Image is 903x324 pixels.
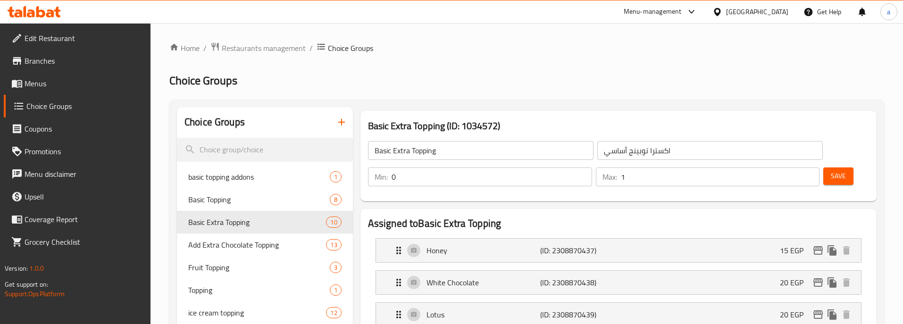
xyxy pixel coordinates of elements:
a: Menus [4,72,151,95]
div: Basic Topping8 [177,188,353,211]
span: Menu disclaimer [25,168,143,180]
button: delete [839,307,853,322]
span: 8 [330,195,341,204]
a: Choice Groups [4,95,151,117]
h2: Assigned to Basic Extra Topping [368,216,869,231]
span: Edit Restaurant [25,33,143,44]
span: Menus [25,78,143,89]
span: basic topping addons [188,171,330,183]
button: edit [811,243,825,258]
div: Topping1 [177,279,353,301]
div: Expand [376,271,861,294]
span: Add Extra Chocolate Topping [188,239,326,250]
h2: Choice Groups [184,115,245,129]
p: White Chocolate [426,277,540,288]
div: Add Extra Chocolate Topping13 [177,233,353,256]
span: Restaurants management [222,42,306,54]
span: Fruit Topping [188,262,330,273]
span: 1.0.0 [29,262,44,274]
li: Expand [368,234,869,266]
span: 1 [330,173,341,182]
p: (ID: 2308870439) [540,309,616,320]
span: Choice Groups [328,42,373,54]
a: Support.OpsPlatform [5,288,65,300]
span: Coverage Report [25,214,143,225]
a: Upsell [4,185,151,208]
button: edit [811,307,825,322]
span: Choice Groups [169,70,237,91]
span: Promotions [25,146,143,157]
a: Menu disclaimer [4,163,151,185]
h3: Basic Extra Topping (ID: 1034572) [368,118,869,133]
span: Topping [188,284,330,296]
div: Fruit Topping3 [177,256,353,279]
p: Lotus [426,309,540,320]
span: Branches [25,55,143,66]
nav: breadcrumb [169,42,884,54]
span: 13 [326,241,341,249]
a: Home [169,42,200,54]
p: Honey [426,245,540,256]
p: (ID: 2308870438) [540,277,616,288]
span: 12 [326,308,341,317]
div: Basic Extra Topping10 [177,211,353,233]
div: Choices [326,216,341,228]
button: delete [839,275,853,290]
span: Get support on: [5,278,48,291]
a: Coupons [4,117,151,140]
p: 20 EGP [780,277,811,288]
span: ice cream topping [188,307,326,318]
span: Upsell [25,191,143,202]
p: (ID: 2308870437) [540,245,616,256]
li: / [309,42,313,54]
button: edit [811,275,825,290]
input: search [177,138,353,162]
span: Choice Groups [26,100,143,112]
a: Promotions [4,140,151,163]
p: Max: [602,171,617,183]
button: delete [839,243,853,258]
a: Coverage Report [4,208,151,231]
div: [GEOGRAPHIC_DATA] [726,7,788,17]
div: Menu-management [624,6,682,17]
div: Choices [326,307,341,318]
div: Expand [376,239,861,262]
span: a [887,7,890,17]
a: Edit Restaurant [4,27,151,50]
button: duplicate [825,307,839,322]
a: Branches [4,50,151,72]
li: / [203,42,207,54]
span: Coupons [25,123,143,134]
span: 1 [330,286,341,295]
div: Choices [330,194,342,205]
p: 20 EGP [780,309,811,320]
span: Basic Extra Topping [188,216,326,228]
div: ice cream topping12 [177,301,353,324]
li: Expand [368,266,869,299]
button: duplicate [825,243,839,258]
a: Grocery Checklist [4,231,151,253]
p: Min: [375,171,388,183]
span: Save [831,170,846,182]
a: Restaurants management [210,42,306,54]
button: duplicate [825,275,839,290]
div: basic topping addons1 [177,166,353,188]
span: Basic Topping [188,194,330,205]
p: 15 EGP [780,245,811,256]
span: 3 [330,263,341,272]
span: 10 [326,218,341,227]
span: Version: [5,262,28,274]
button: Save [823,167,853,185]
span: Grocery Checklist [25,236,143,248]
